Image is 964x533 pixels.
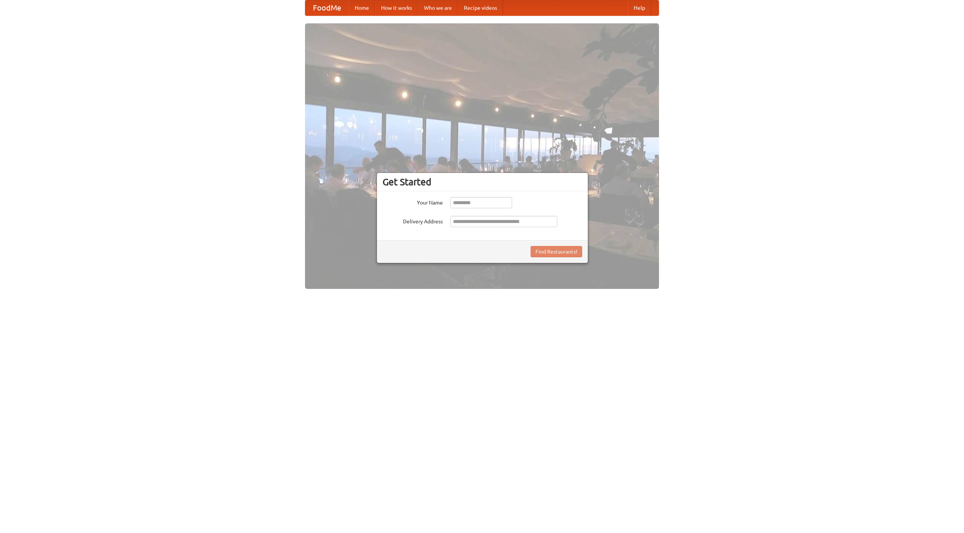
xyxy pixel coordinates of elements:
a: Recipe videos [458,0,503,15]
a: Help [628,0,651,15]
h3: Get Started [383,176,582,188]
a: FoodMe [305,0,349,15]
label: Your Name [383,197,443,206]
label: Delivery Address [383,216,443,225]
a: Who we are [418,0,458,15]
a: Home [349,0,375,15]
button: Find Restaurants! [531,246,582,257]
a: How it works [375,0,418,15]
